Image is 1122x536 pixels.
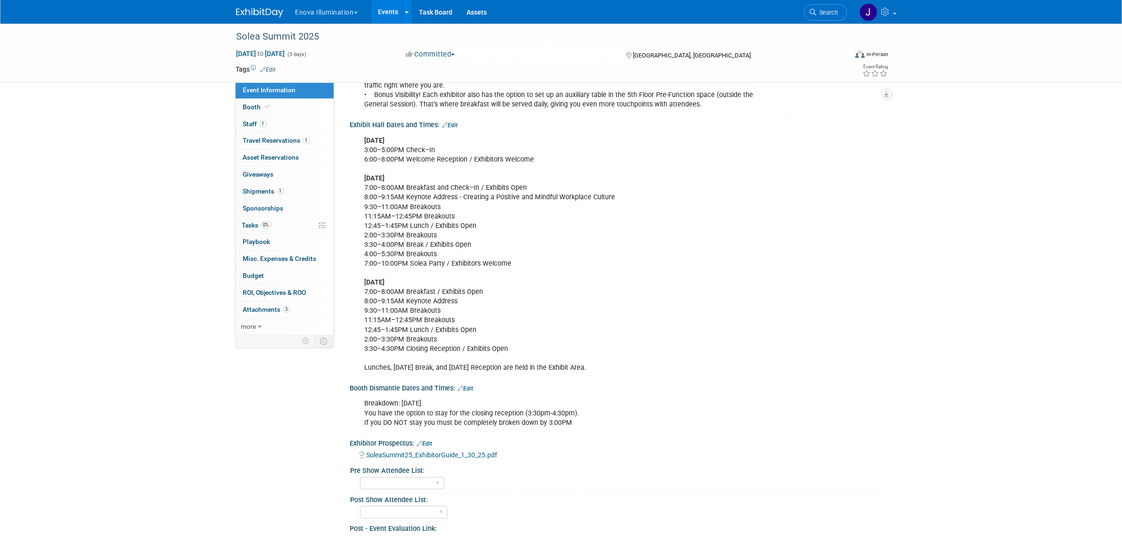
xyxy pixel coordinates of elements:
span: 3 [283,306,290,313]
a: Asset Reservations [236,149,334,166]
div: Pre Show Attendee List: [351,463,882,475]
a: Misc. Expenses & Credits [236,251,334,267]
div: Exhibitor Prospectus: [350,436,886,448]
div: Breakdown: [DATE] You have the option to stay for the closing reception (3:30pm-4:30pm). If you D... [358,394,783,432]
a: Event Information [236,82,334,98]
div: Event Rating [862,65,888,69]
span: Event Information [243,86,296,94]
a: SoleaSummit25_ExhibitorGuide_1_30_25.pdf [360,451,498,459]
div: Exhibit Hall Dates and Times: [350,118,886,130]
img: ExhibitDay [236,8,283,17]
div: Solea Summit 2025 [233,28,833,45]
span: 1 [277,187,284,195]
div: Post - Event Evaluation Link: [350,521,886,533]
span: Attachments [243,306,290,313]
b: [DATE] [365,278,385,286]
a: Travel Reservations1 [236,132,334,149]
span: 0% [261,221,271,228]
span: to [256,50,265,57]
a: Tasks0% [236,217,334,234]
span: Misc. Expenses & Credits [243,255,317,262]
a: ROI, Objectives & ROO [236,284,334,301]
span: Playbook [243,238,270,245]
span: [DATE] [DATE] [236,49,286,58]
a: Staff1 [236,116,334,132]
a: more [236,318,334,335]
span: Search [817,9,838,16]
a: Giveaways [236,166,334,183]
span: Booth [243,103,272,111]
a: Attachments3 [236,301,334,318]
span: Tasks [242,221,271,229]
a: Edit [442,122,458,129]
td: Tags [236,65,276,74]
a: Search [804,4,847,21]
a: Shipments1 [236,183,334,200]
td: Personalize Event Tab Strip [298,335,315,347]
span: Sponsorships [243,204,284,212]
span: 1 [260,120,267,127]
span: more [241,323,256,330]
a: Edit [261,66,276,73]
div: 3:00–5:00PM Check–In 6:00–8:00PM Welcome Reception / Exhibitors Welcome 7:00–8:00AM Breakfast and... [358,131,783,377]
a: Sponsorships [236,200,334,217]
a: Edit [458,385,474,392]
span: Staff [243,120,267,128]
a: Edit [417,440,433,447]
span: Asset Reservations [243,154,299,161]
td: Toggle Event Tabs [314,335,334,347]
i: Booth reservation complete [265,104,270,109]
span: [GEOGRAPHIC_DATA], [GEOGRAPHIC_DATA] [633,52,751,59]
img: Jordyn Kaufer [860,3,877,21]
div: Event Format [792,49,889,63]
div: Booth Dismantle Dates and Times: [350,381,886,393]
span: (3 days) [287,51,307,57]
button: Committed [402,49,459,59]
img: Format-Inperson.png [855,50,865,58]
span: Budget [243,272,264,279]
a: Booth [236,99,334,115]
b: [DATE] [365,174,385,182]
a: Playbook [236,234,334,250]
div: Post Show Attendee List: [351,493,882,504]
span: SoleaSummit25_ExhibitorGuide_1_30_25.pdf [367,451,498,459]
span: Giveaways [243,171,274,178]
b: [DATE] [365,137,385,145]
span: Travel Reservations [243,137,310,144]
span: ROI, Objectives & ROO [243,289,306,296]
div: In-Person [866,51,888,58]
a: Budget [236,268,334,284]
span: 1 [303,137,310,144]
span: Shipments [243,187,284,195]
